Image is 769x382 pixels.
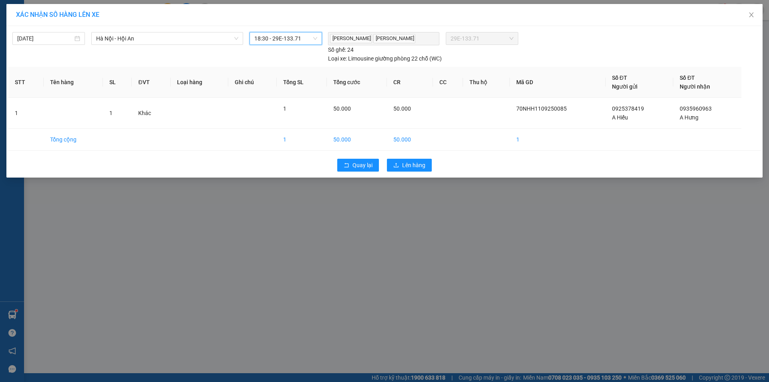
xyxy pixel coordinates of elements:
[373,34,415,43] span: [PERSON_NAME]
[44,129,103,151] td: Tổng cộng
[510,67,606,98] th: Mã GD
[44,67,103,98] th: Tên hàng
[402,161,425,170] span: Lên hàng
[612,83,638,90] span: Người gửi
[510,129,606,151] td: 1
[327,129,387,151] td: 50.000
[8,67,44,98] th: STT
[283,105,286,112] span: 1
[234,36,239,41] span: down
[254,32,317,44] span: 18:30 - 29E-133.71
[463,67,509,98] th: Thu hộ
[228,67,277,98] th: Ghi chú
[612,105,644,112] span: 0925378419
[612,114,628,121] span: A Hiếu
[337,159,379,172] button: rollbackQuay lại
[516,105,567,112] span: 70NHH1109250085
[612,75,627,81] span: Số ĐT
[387,67,433,98] th: CR
[8,98,44,129] td: 1
[16,11,99,18] span: XÁC NHẬN SỐ HÀNG LÊN XE
[387,159,432,172] button: uploadLên hàng
[344,162,349,169] span: rollback
[103,67,132,98] th: SL
[96,32,238,44] span: Hà Nội - Hội An
[393,105,411,112] span: 50.000
[328,45,346,54] span: Số ghế:
[393,162,399,169] span: upload
[333,105,351,112] span: 50.000
[680,114,699,121] span: A Hưng
[328,45,354,54] div: 24
[680,75,695,81] span: Số ĐT
[328,54,347,63] span: Loại xe:
[171,67,228,98] th: Loại hàng
[387,129,433,151] td: 50.000
[352,161,372,170] span: Quay lại
[327,67,387,98] th: Tổng cước
[17,34,73,43] input: 11/09/2025
[748,12,755,18] span: close
[451,32,513,44] span: 29E-133.71
[277,67,327,98] th: Tổng SL
[277,129,327,151] td: 1
[109,110,113,116] span: 1
[330,34,372,43] span: [PERSON_NAME]
[433,67,463,98] th: CC
[328,54,442,63] div: Limousine giường phòng 22 chỗ (WC)
[740,4,763,26] button: Close
[132,67,171,98] th: ĐVT
[132,98,171,129] td: Khác
[680,83,710,90] span: Người nhận
[680,105,712,112] span: 0935960963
